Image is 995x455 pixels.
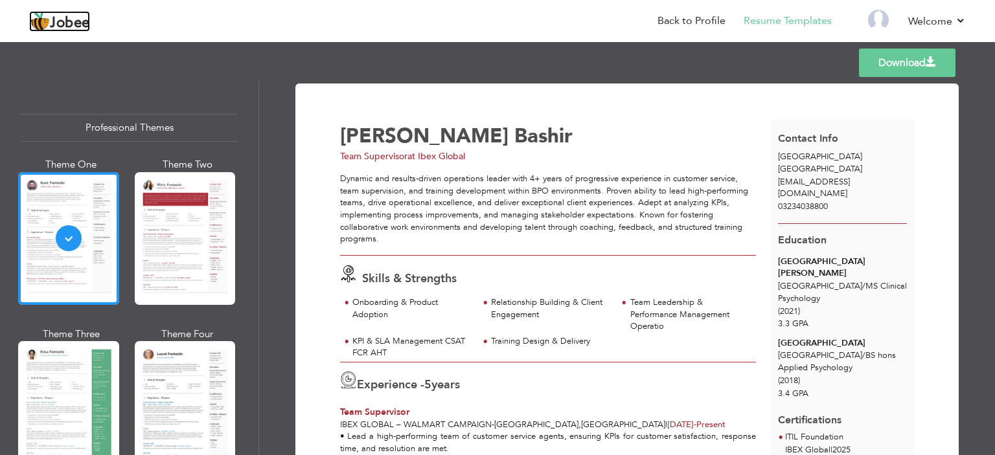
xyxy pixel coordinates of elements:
[665,419,667,430] span: |
[424,377,431,393] span: 5
[340,406,409,418] span: Team Supervisor
[744,14,832,28] a: Resume Templates
[137,158,238,172] div: Theme Two
[778,151,862,162] span: [GEOGRAPHIC_DATA]
[340,173,756,245] div: Dynamic and results-driven operations leader with 4+ years of progressive experience in customer ...
[357,377,424,393] span: Experience -
[778,318,808,329] span: 3.3 GPA
[340,150,407,162] span: Team Supervisor
[694,419,696,430] span: -
[492,419,494,430] span: -
[630,296,749,333] div: Team Leadership & Performance Management Operatio
[778,163,862,175] span: [GEOGRAPHIC_DATA]
[778,375,800,386] span: (2018)
[785,431,843,443] span: ITIL Foundation
[581,419,665,430] span: [GEOGRAPHIC_DATA]
[50,16,90,30] span: Jobee
[137,327,238,341] div: Theme Four
[494,419,578,430] span: [GEOGRAPHIC_DATA]
[778,305,800,317] span: (2021)
[578,419,581,430] span: ,
[340,419,492,430] span: Ibex Global – Walmart Campaign
[862,350,865,361] span: /
[667,419,726,430] span: Present
[778,131,838,146] span: Contact Info
[21,158,122,172] div: Theme One
[352,296,471,320] div: Onboarding & Product Adoption
[778,256,907,280] div: [GEOGRAPHIC_DATA][PERSON_NAME]
[21,327,122,341] div: Theme Three
[21,114,238,142] div: Professional Themes
[424,377,460,394] label: years
[862,280,865,292] span: /
[778,233,827,247] span: Education
[667,419,696,430] span: [DATE]
[407,150,465,162] span: at Ibex Global
[778,388,808,399] span: 3.4 GPA
[778,350,896,373] span: [GEOGRAPHIC_DATA] BS hons Applied Psychology
[29,11,50,32] img: jobee.io
[778,280,907,304] span: [GEOGRAPHIC_DATA] MS Clinical Psychology
[340,122,509,150] span: [PERSON_NAME]
[658,14,726,28] a: Back to Profile
[778,201,828,212] span: 03234038800
[491,335,610,348] div: Training Design & Delivery
[778,403,841,428] span: Certifications
[362,271,457,287] span: Skills & Strengths
[908,14,966,29] a: Welcome
[778,337,907,350] div: [GEOGRAPHIC_DATA]
[352,335,471,359] div: KPI & SLA Management CSAT FCR AHT
[868,10,889,30] img: Profile Img
[778,176,850,200] span: [EMAIL_ADDRESS][DOMAIN_NAME]
[514,122,573,150] span: Bashir
[29,11,90,32] a: Jobee
[859,49,955,77] a: Download
[491,296,610,320] div: Relationship Building & Client Engagement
